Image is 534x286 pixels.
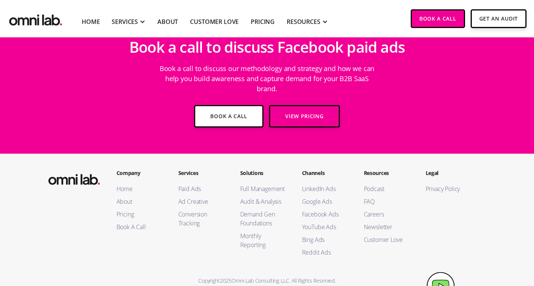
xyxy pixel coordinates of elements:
[129,34,405,60] h2: Book a call to discuss Facebook paid ads
[364,184,411,193] a: Podcast
[426,184,473,193] a: Privacy Policy
[302,197,349,206] a: Google Ads
[411,9,465,28] a: Book a Call
[117,184,163,193] a: Home
[240,169,287,177] h2: Solutions
[7,9,64,28] a: home
[364,210,411,219] a: Careers
[364,235,411,244] a: Customer Love
[178,210,225,228] a: Conversion Tracking
[302,184,349,193] a: LinkedIn Ads
[240,210,287,228] a: Demand Gen Foundations
[269,105,340,127] a: View Pricing
[240,197,287,206] a: Audit & Analysis
[117,169,163,177] h2: Company
[190,17,239,26] a: Customer Love
[471,9,527,28] a: Get An Audit
[220,277,232,284] span: 2025
[157,17,178,26] a: About
[364,222,411,231] a: Newsletter
[155,60,380,98] p: Book a call to discuss our methodology and strategy and how we can help you build awareness and c...
[302,169,349,177] h2: Channels
[426,169,473,177] h2: Legal
[240,184,287,193] a: Full Management
[117,197,163,206] a: About
[117,210,163,219] a: Pricing
[194,105,263,127] a: Book a Call
[39,276,495,286] div: Copyright Omni Lab Consulting LLC. All Rights Reserved.
[117,222,163,231] a: Book A Call
[302,222,349,231] a: YouTube Ads
[251,17,275,26] a: Pricing
[178,197,225,206] a: Ad Creative
[287,17,320,26] div: RESOURCES
[82,17,100,26] a: Home
[364,169,411,177] h2: Resources
[178,184,225,193] a: Paid Ads
[240,231,287,249] a: Monthly Reporting
[178,169,225,177] h2: Services
[112,17,138,26] div: SERVICES
[364,197,411,206] a: FAQ
[302,248,349,257] a: Reddit Ads
[7,9,64,28] img: Omni Lab: B2B SaaS Demand Generation Agency
[302,210,349,219] a: Facebook Ads
[47,169,102,187] img: Omni Lab: B2B SaaS Demand Generation Agency
[302,235,349,244] a: Bing Ads
[399,199,534,286] iframe: Chat Widget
